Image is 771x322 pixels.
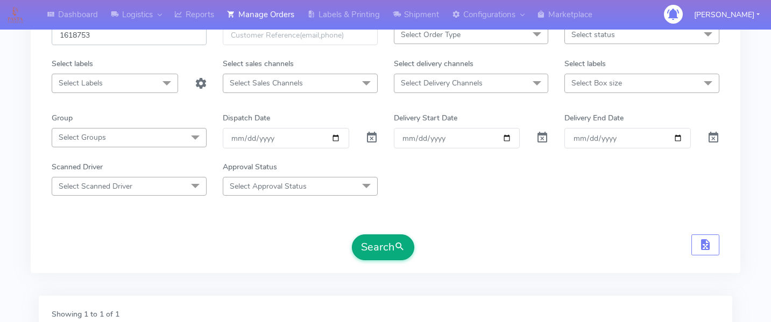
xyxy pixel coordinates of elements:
label: Scanned Driver [52,161,103,173]
span: Select Order Type [401,30,461,40]
label: Approval Status [223,161,277,173]
span: Select status [571,30,615,40]
input: Customer Reference(email,phone) [223,25,378,45]
span: Select Approval Status [230,181,307,191]
span: Select Delivery Channels [401,78,483,88]
label: Select sales channels [223,58,294,69]
span: Select Groups [59,132,106,142]
span: Select Sales Channels [230,78,303,88]
label: Delivery End Date [564,112,624,124]
span: Select Labels [59,78,103,88]
label: Select delivery channels [394,58,473,69]
button: Search [352,234,414,260]
span: Select Scanned Driver [59,181,132,191]
label: Dispatch Date [223,112,270,124]
label: Group [52,112,73,124]
input: Order Id [52,25,207,45]
label: Select labels [52,58,93,69]
label: Select labels [564,58,606,69]
label: Delivery Start Date [394,112,457,124]
label: Showing 1 to 1 of 1 [52,309,119,320]
span: Select Box size [571,78,622,88]
button: [PERSON_NAME] [686,4,768,26]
